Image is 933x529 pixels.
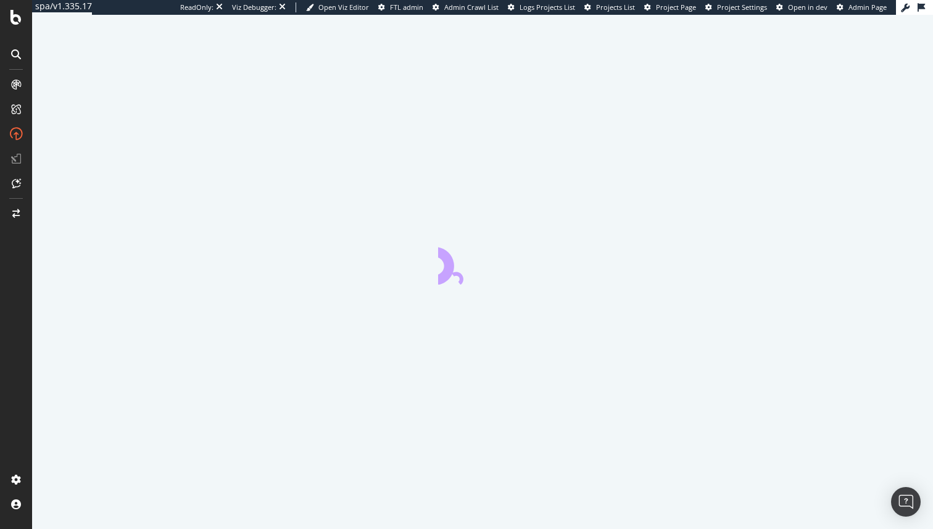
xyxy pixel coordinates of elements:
[717,2,767,12] span: Project Settings
[232,2,276,12] div: Viz Debugger:
[596,2,635,12] span: Projects List
[837,2,887,12] a: Admin Page
[520,2,575,12] span: Logs Projects List
[656,2,696,12] span: Project Page
[433,2,499,12] a: Admin Crawl List
[644,2,696,12] a: Project Page
[891,487,921,517] div: Open Intercom Messenger
[776,2,827,12] a: Open in dev
[848,2,887,12] span: Admin Page
[584,2,635,12] a: Projects List
[705,2,767,12] a: Project Settings
[444,2,499,12] span: Admin Crawl List
[306,2,369,12] a: Open Viz Editor
[788,2,827,12] span: Open in dev
[438,240,527,285] div: animation
[318,2,369,12] span: Open Viz Editor
[180,2,214,12] div: ReadOnly:
[390,2,423,12] span: FTL admin
[508,2,575,12] a: Logs Projects List
[378,2,423,12] a: FTL admin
